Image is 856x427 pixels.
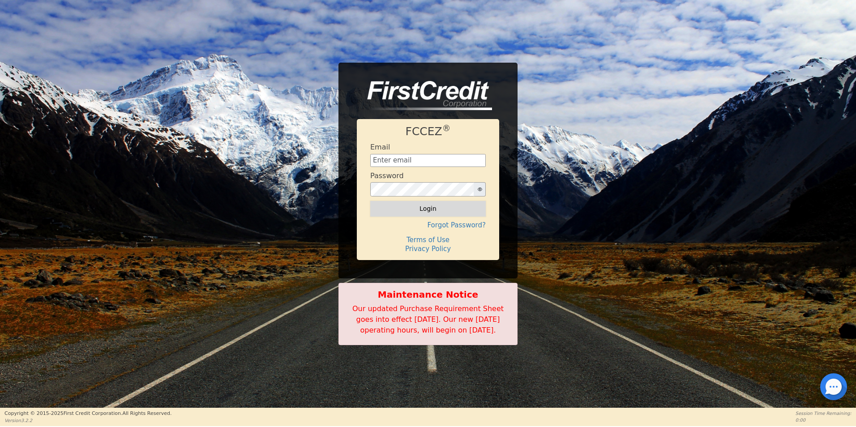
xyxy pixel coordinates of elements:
[370,182,474,196] input: password
[370,236,486,244] h4: Terms of Use
[370,125,486,138] h1: FCCEZ
[122,410,171,416] span: All Rights Reserved.
[352,304,504,334] span: Our updated Purchase Requirement Sheet goes into effect [DATE]. Our new [DATE] operating hours, w...
[343,288,513,301] b: Maintenance Notice
[370,154,486,167] input: Enter email
[370,201,486,216] button: Login
[370,171,404,180] h4: Password
[370,221,486,229] h4: Forgot Password?
[4,410,171,418] p: Copyright © 2015- 2025 First Credit Corporation.
[370,245,486,253] h4: Privacy Policy
[357,81,492,111] img: logo-CMu_cnol.png
[370,143,390,151] h4: Email
[796,410,852,417] p: Session Time Remaining:
[796,417,852,423] p: 0:00
[442,124,451,133] sup: ®
[4,417,171,424] p: Version 3.2.2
